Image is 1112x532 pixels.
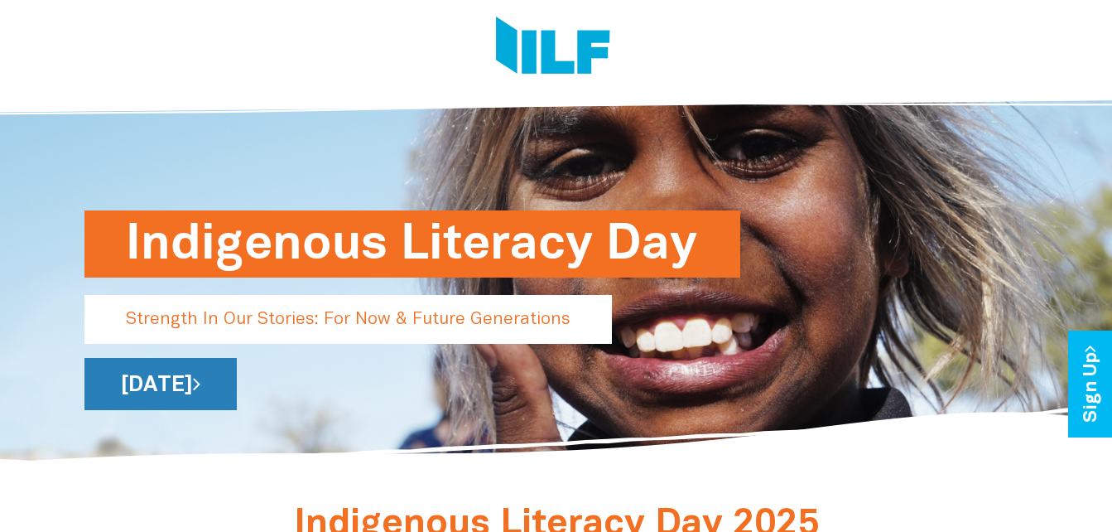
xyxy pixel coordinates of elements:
[84,358,237,410] a: [DATE]
[126,210,699,278] h1: Indigenous Literacy Day
[496,17,610,79] img: Logo
[84,295,612,344] p: Strength In Our Stories: For Now & Future Generations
